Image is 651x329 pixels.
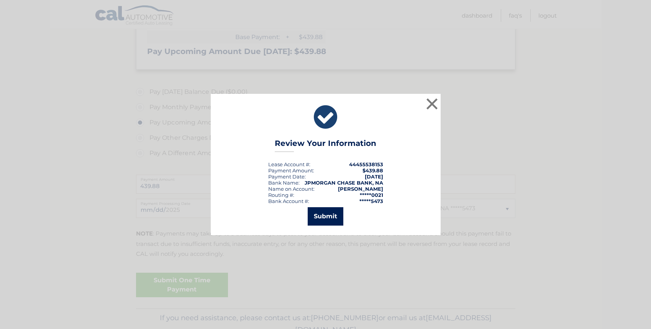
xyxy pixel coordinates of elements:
span: [DATE] [365,174,383,180]
button: × [425,96,440,111]
div: Lease Account #: [268,161,310,167]
div: Routing #: [268,192,294,198]
span: Payment Date [268,174,305,180]
div: Bank Name: [268,180,300,186]
div: Payment Amount: [268,167,314,174]
strong: [PERSON_NAME] [338,186,383,192]
div: Bank Account #: [268,198,309,204]
span: $439.88 [362,167,383,174]
button: Submit [308,207,343,226]
strong: 44455538153 [349,161,383,167]
div: : [268,174,306,180]
strong: JPMORGAN CHASE BANK, NA [305,180,383,186]
h3: Review Your Information [275,139,376,152]
div: Name on Account: [268,186,315,192]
